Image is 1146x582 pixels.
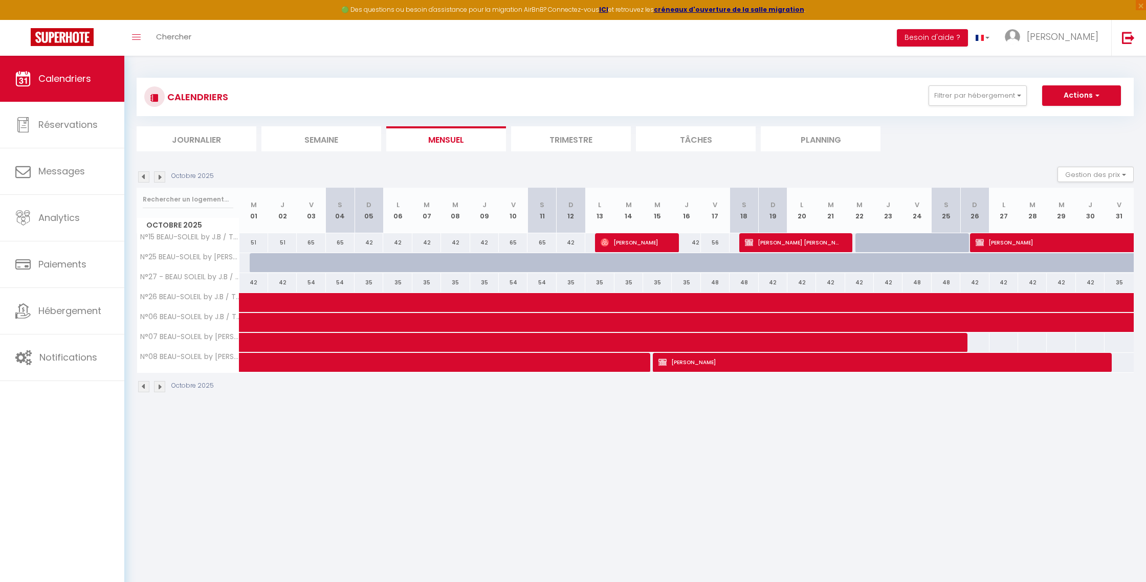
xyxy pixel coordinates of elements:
th: 22 [845,188,874,233]
abbr: J [685,200,689,210]
button: Besoin d'aide ? [897,29,968,47]
th: 06 [383,188,412,233]
abbr: D [568,200,574,210]
th: 16 [672,188,700,233]
div: 48 [730,273,758,292]
abbr: J [482,200,487,210]
button: Actions [1042,85,1121,106]
div: 35 [383,273,412,292]
th: 27 [989,188,1018,233]
div: 42 [1076,273,1105,292]
abbr: S [742,200,746,210]
th: 21 [816,188,845,233]
th: 25 [932,188,960,233]
abbr: M [654,200,660,210]
th: 29 [1047,188,1075,233]
img: ... [1005,29,1020,44]
span: N°15 BEAU-SOLEIL by J.B / T2 R+1 de Standing [139,233,241,241]
div: 42 [557,233,585,252]
abbr: V [1117,200,1121,210]
div: 42 [1047,273,1075,292]
span: N°08 BEAU-SOLEIL by [PERSON_NAME] / Studio RDC [139,353,241,361]
abbr: M [626,200,632,210]
th: 14 [614,188,643,233]
abbr: M [856,200,863,210]
th: 10 [499,188,527,233]
th: 01 [239,188,268,233]
span: N°25 BEAU-SOLEIL by [PERSON_NAME] / Studio R+2 [139,253,241,261]
abbr: V [915,200,919,210]
abbr: V [511,200,516,210]
span: Chercher [156,31,191,42]
abbr: S [338,200,342,210]
p: Octobre 2025 [171,381,214,391]
abbr: D [366,200,371,210]
span: [PERSON_NAME] [PERSON_NAME] [745,233,841,252]
span: Analytics [38,211,80,224]
div: 51 [239,233,268,252]
div: 42 [759,273,787,292]
div: 42 [470,233,499,252]
abbr: V [309,200,314,210]
a: ICI [599,5,608,14]
abbr: L [1002,200,1005,210]
div: 35 [672,273,700,292]
div: 35 [585,273,614,292]
div: 42 [412,233,441,252]
span: [PERSON_NAME] [601,233,668,252]
div: 42 [672,233,700,252]
div: 35 [470,273,499,292]
button: Gestion des prix [1057,167,1134,182]
abbr: D [770,200,776,210]
span: N°06 BEAU-SOLEIL by J.B / T2 RDC Familial [139,313,241,321]
th: 23 [874,188,902,233]
img: Super Booking [31,28,94,46]
div: 56 [701,233,730,252]
th: 05 [355,188,383,233]
th: 28 [1018,188,1047,233]
div: 35 [412,273,441,292]
div: 54 [527,273,556,292]
span: Notifications [39,351,97,364]
a: Chercher [148,20,199,56]
div: 54 [297,273,325,292]
abbr: D [972,200,977,210]
span: Paiements [38,258,86,271]
a: créneaux d'ouverture de la salle migration [654,5,804,14]
abbr: M [452,200,458,210]
div: 42 [355,233,383,252]
div: 42 [239,273,268,292]
abbr: J [280,200,284,210]
div: 35 [441,273,470,292]
th: 30 [1076,188,1105,233]
span: N°26 BEAU-SOLEIL by J.B / T2 R+2 de Standing [139,293,241,301]
div: 35 [614,273,643,292]
span: Messages [38,165,85,177]
th: 24 [902,188,931,233]
p: Octobre 2025 [171,171,214,181]
a: ... [PERSON_NAME] [997,20,1111,56]
abbr: J [1088,200,1092,210]
li: Semaine [261,126,381,151]
span: Octobre 2025 [137,218,239,233]
span: Calendriers [38,72,91,85]
div: 65 [527,233,556,252]
span: Hébergement [38,304,101,317]
iframe: Chat [1103,536,1138,574]
div: 65 [326,233,355,252]
th: 15 [643,188,672,233]
div: 35 [557,273,585,292]
th: 11 [527,188,556,233]
th: 13 [585,188,614,233]
div: 42 [441,233,470,252]
div: 65 [499,233,527,252]
button: Filtrer par hébergement [929,85,1027,106]
th: 07 [412,188,441,233]
div: 54 [326,273,355,292]
abbr: M [424,200,430,210]
abbr: M [251,200,257,210]
span: [PERSON_NAME] [1027,30,1098,43]
li: Trimestre [511,126,631,151]
div: 35 [643,273,672,292]
div: 48 [932,273,960,292]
